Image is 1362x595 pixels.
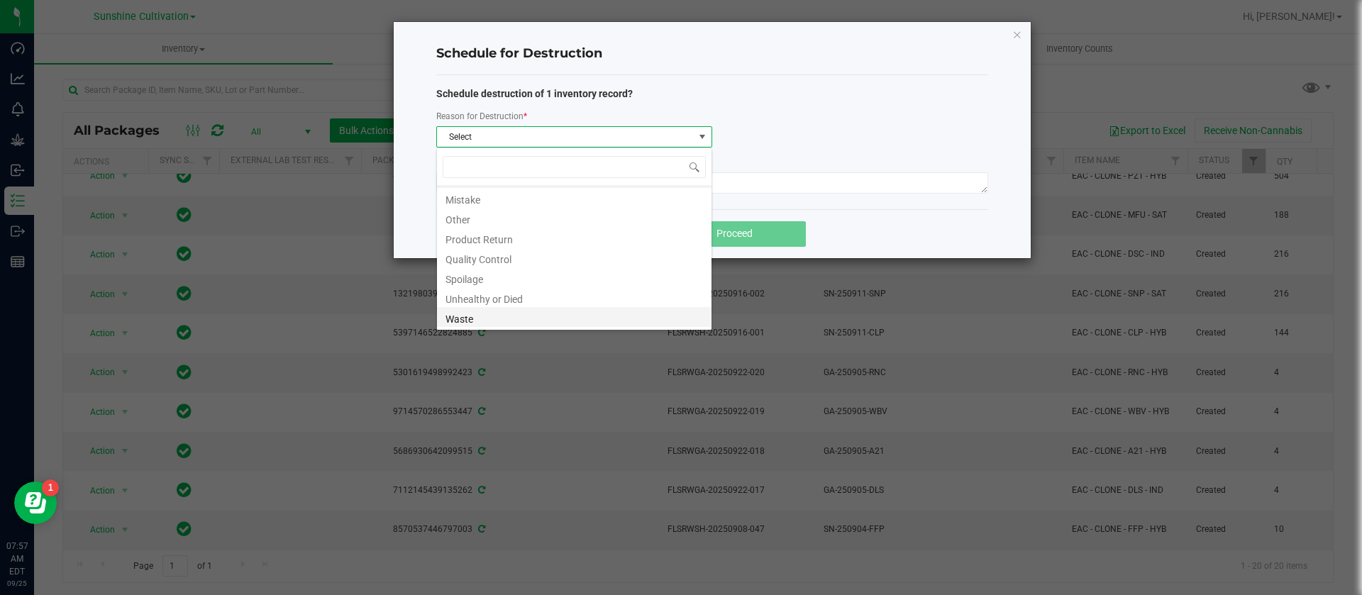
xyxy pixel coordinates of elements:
strong: Schedule destruction of 1 inventory record? [436,88,633,99]
span: Select [437,127,694,147]
h4: Schedule for Destruction [436,45,988,63]
iframe: Resource center unread badge [42,479,59,496]
span: Proceed [716,228,753,239]
iframe: Resource center [14,482,57,524]
label: Reason for Destruction [436,110,527,123]
button: Proceed [664,221,806,247]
